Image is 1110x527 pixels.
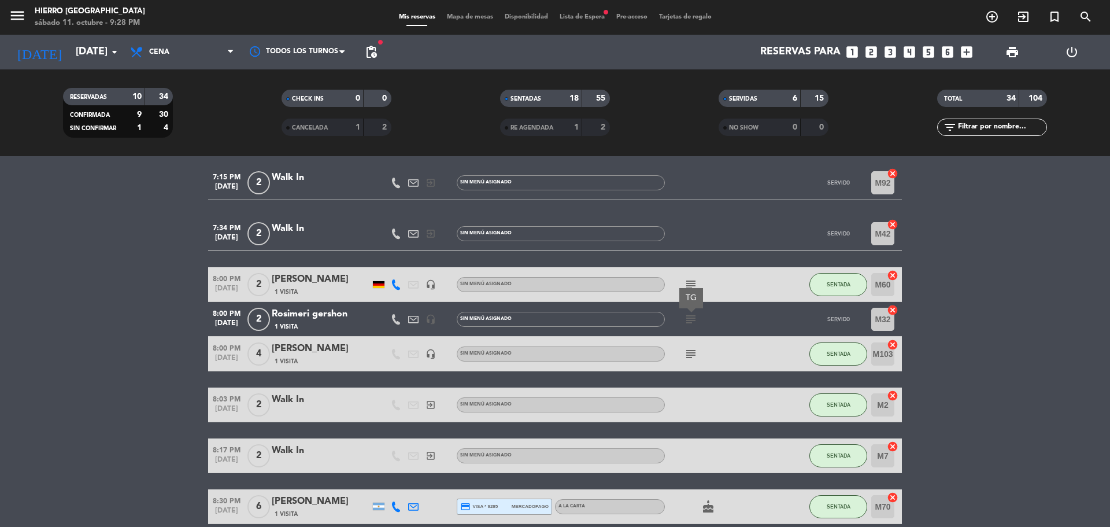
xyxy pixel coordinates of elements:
[247,495,270,518] span: 6
[425,279,436,290] i: headset_mic
[425,451,436,461] i: exit_to_app
[864,45,879,60] i: looks_two
[574,123,579,131] strong: 1
[425,349,436,359] i: headset_mic
[208,285,245,298] span: [DATE]
[460,180,512,185] span: Sin menú asignado
[729,125,758,131] span: NO SHOW
[208,392,245,405] span: 8:03 PM
[760,46,841,58] span: Reservas para
[247,273,270,296] span: 2
[887,492,898,503] i: cancel
[460,502,471,512] i: credit_card
[902,45,917,60] i: looks_4
[827,230,850,237] span: SERVIDO
[247,444,270,467] span: 2
[208,220,245,234] span: 7:34 PM
[425,314,436,325] i: headset_mic
[272,221,370,236] div: Walk In
[441,14,499,20] span: Mapa de mesas
[247,171,270,194] span: 2
[887,339,898,351] i: cancel
[684,312,698,326] i: subject
[883,45,898,60] i: looks_3
[809,273,867,296] button: SENTADA
[108,45,121,59] i: arrow_drop_down
[1079,10,1093,24] i: search
[827,401,850,408] span: SENTADA
[377,39,384,46] span: fiber_manual_record
[827,179,850,186] span: SERVIDO
[1042,35,1101,69] div: LOG OUT
[137,124,142,132] strong: 1
[809,393,867,417] button: SENTADA
[653,14,717,20] span: Tarjetas de regalo
[887,270,898,281] i: cancel
[610,14,653,20] span: Pre-acceso
[827,351,850,357] span: SENTADA
[809,171,867,194] button: SERVIDO
[247,308,270,331] span: 2
[425,178,436,188] i: exit_to_app
[809,342,867,366] button: SENTADA
[208,306,245,319] span: 8:00 PM
[164,124,171,132] strong: 4
[272,494,370,509] div: [PERSON_NAME]
[684,347,698,361] i: subject
[247,222,270,245] span: 2
[887,304,898,316] i: cancel
[1028,94,1045,102] strong: 104
[393,14,441,20] span: Mis reservas
[499,14,554,20] span: Disponibilidad
[596,94,608,102] strong: 55
[460,282,512,286] span: Sin menú asignado
[684,278,698,292] i: subject
[425,229,436,239] i: exit_to_app
[809,222,867,245] button: SERVIDO
[9,39,70,65] i: [DATE]
[940,45,955,60] i: looks_6
[944,96,962,102] span: TOTAL
[272,341,370,356] div: [PERSON_NAME]
[132,93,142,101] strong: 10
[35,17,145,29] div: sábado 11. octubre - 9:28 PM
[208,341,245,354] span: 8:00 PM
[921,45,936,60] i: looks_5
[9,7,26,24] i: menu
[602,9,609,16] span: fiber_manual_record
[272,272,370,287] div: [PERSON_NAME]
[275,510,298,519] span: 1 Visita
[887,390,898,401] i: cancel
[1016,10,1030,24] i: exit_to_app
[149,48,169,56] span: Cena
[208,493,245,507] span: 8:30 PM
[887,441,898,452] i: cancel
[425,400,436,410] i: exit_to_app
[460,316,512,321] span: Sin menú asignado
[247,393,270,417] span: 2
[460,502,498,512] span: visa * 9295
[1065,45,1079,59] i: power_settings_new
[601,123,608,131] strong: 2
[356,94,360,102] strong: 0
[159,110,171,119] strong: 30
[957,121,1046,134] input: Filtrar por nombre...
[959,45,974,60] i: add_box
[159,93,171,101] strong: 34
[382,94,389,102] strong: 0
[827,316,850,322] span: SERVIDO
[292,96,324,102] span: CHECK INS
[137,110,142,119] strong: 9
[793,94,797,102] strong: 6
[272,392,370,407] div: Walk In
[819,123,826,131] strong: 0
[815,94,826,102] strong: 15
[70,112,110,118] span: CONFIRMADA
[512,503,549,510] span: mercadopago
[208,169,245,183] span: 7:15 PM
[208,319,245,333] span: [DATE]
[887,219,898,230] i: cancel
[943,120,957,134] i: filter_list
[35,6,145,17] div: Hierro [GEOGRAPHIC_DATA]
[1048,10,1061,24] i: turned_in_not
